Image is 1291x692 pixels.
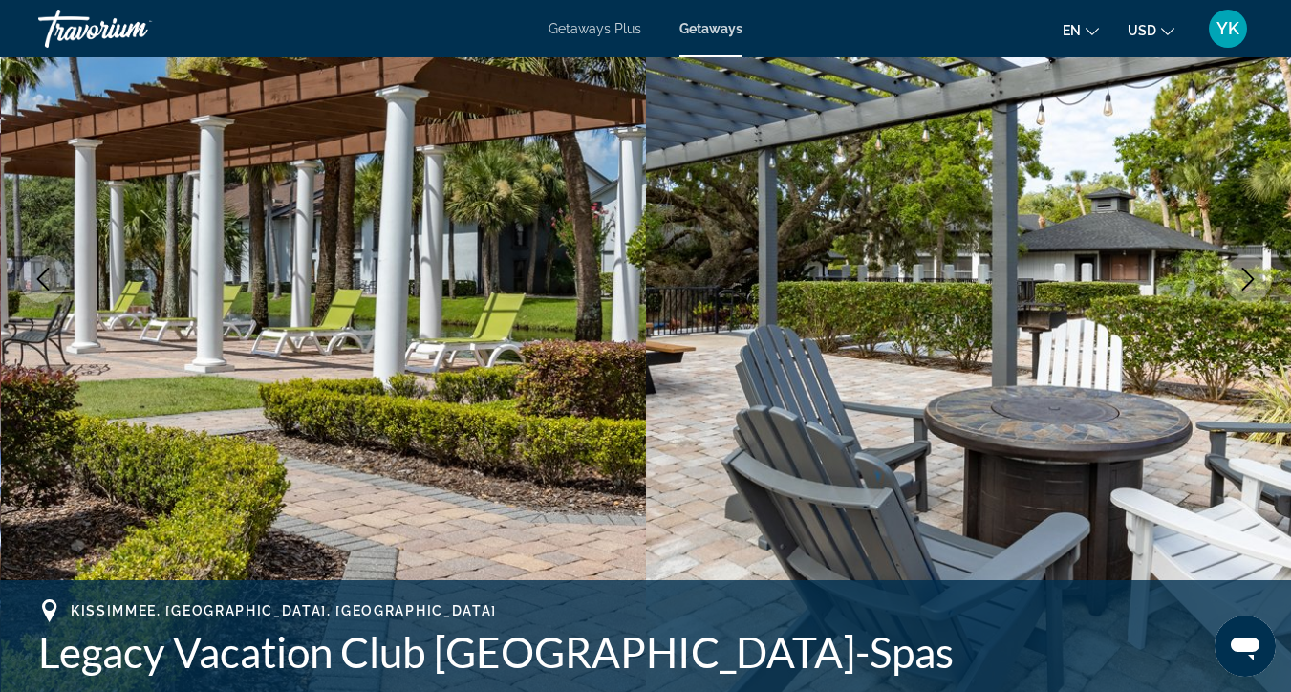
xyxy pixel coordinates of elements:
[679,21,742,36] a: Getaways
[1128,16,1174,44] button: Change currency
[549,21,641,36] a: Getaways Plus
[1128,23,1156,38] span: USD
[1063,23,1081,38] span: en
[38,4,229,54] a: Travorium
[1215,616,1276,677] iframe: Кнопка запуска окна обмена сообщениями
[1063,16,1099,44] button: Change language
[71,603,497,618] span: Kissimmee, [GEOGRAPHIC_DATA], [GEOGRAPHIC_DATA]
[1203,9,1253,49] button: User Menu
[1216,19,1239,38] span: YK
[1224,255,1272,303] button: Next image
[38,627,1253,677] h1: Legacy Vacation Club [GEOGRAPHIC_DATA]-Spas
[19,255,67,303] button: Previous image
